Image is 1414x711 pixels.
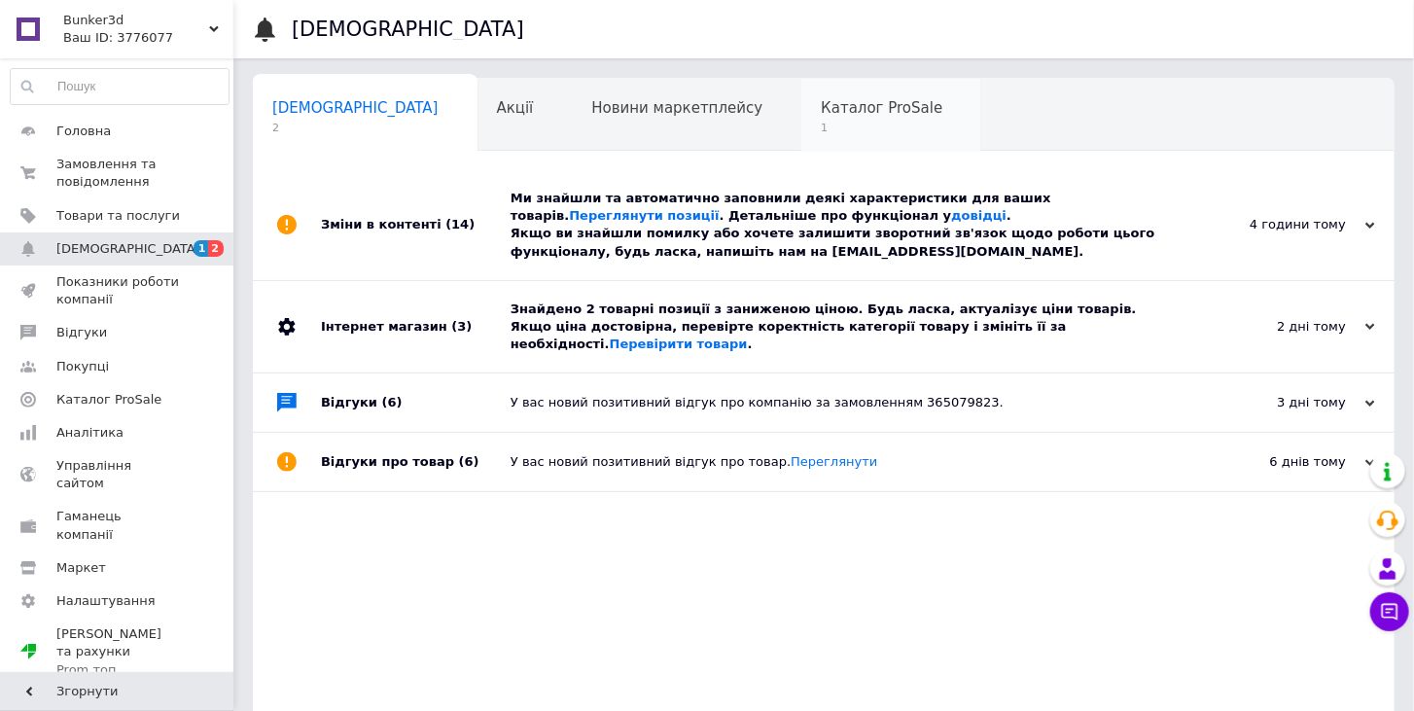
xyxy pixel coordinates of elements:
[382,395,403,409] span: (6)
[208,240,224,257] span: 2
[56,324,107,341] span: Відгуки
[292,18,524,41] h1: [DEMOGRAPHIC_DATA]
[445,217,475,231] span: (14)
[56,240,200,258] span: [DEMOGRAPHIC_DATA]
[56,457,180,492] span: Управління сайтом
[511,301,1181,354] div: Знайдено 2 товарні позиції з заниженою ціною. Будь ласка, актуалізує ціни товарів. Якщо ціна дост...
[11,69,229,104] input: Пошук
[821,121,942,135] span: 1
[56,391,161,409] span: Каталог ProSale
[56,273,180,308] span: Показники роботи компанії
[511,453,1181,471] div: У вас новий позитивний відгук про товар.
[569,208,719,223] a: Переглянути позиції
[511,394,1181,411] div: У вас новий позитивний відгук про компанію за замовленням 365079823.
[56,661,180,679] div: Prom топ
[1181,394,1375,411] div: 3 дні тому
[272,121,439,135] span: 2
[321,281,511,373] div: Інтернет магазин
[459,454,479,469] span: (6)
[1181,216,1375,233] div: 4 години тому
[56,123,111,140] span: Головна
[56,592,156,610] span: Налаштування
[56,156,180,191] span: Замовлення та повідомлення
[56,424,124,442] span: Аналітика
[63,12,209,29] span: Bunker3d
[194,240,209,257] span: 1
[63,29,233,47] div: Ваш ID: 3776077
[1181,453,1375,471] div: 6 днів тому
[451,319,472,334] span: (3)
[1181,318,1375,336] div: 2 дні тому
[56,625,180,679] span: [PERSON_NAME] та рахунки
[272,99,439,117] span: [DEMOGRAPHIC_DATA]
[56,559,106,577] span: Маркет
[321,373,511,432] div: Відгуки
[321,433,511,491] div: Відгуки про товар
[321,170,511,280] div: Зміни в контенті
[791,454,877,469] a: Переглянути
[821,99,942,117] span: Каталог ProSale
[56,207,180,225] span: Товари та послуги
[497,99,534,117] span: Акції
[1370,592,1409,631] button: Чат з покупцем
[56,508,180,543] span: Гаманець компанії
[951,208,1007,223] a: довідці
[591,99,762,117] span: Новини маркетплейсу
[610,337,748,351] a: Перевірити товари
[511,190,1181,261] div: Ми знайшли та автоматично заповнили деякі характеристики для ваших товарів. . Детальніше про функ...
[56,358,109,375] span: Покупці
